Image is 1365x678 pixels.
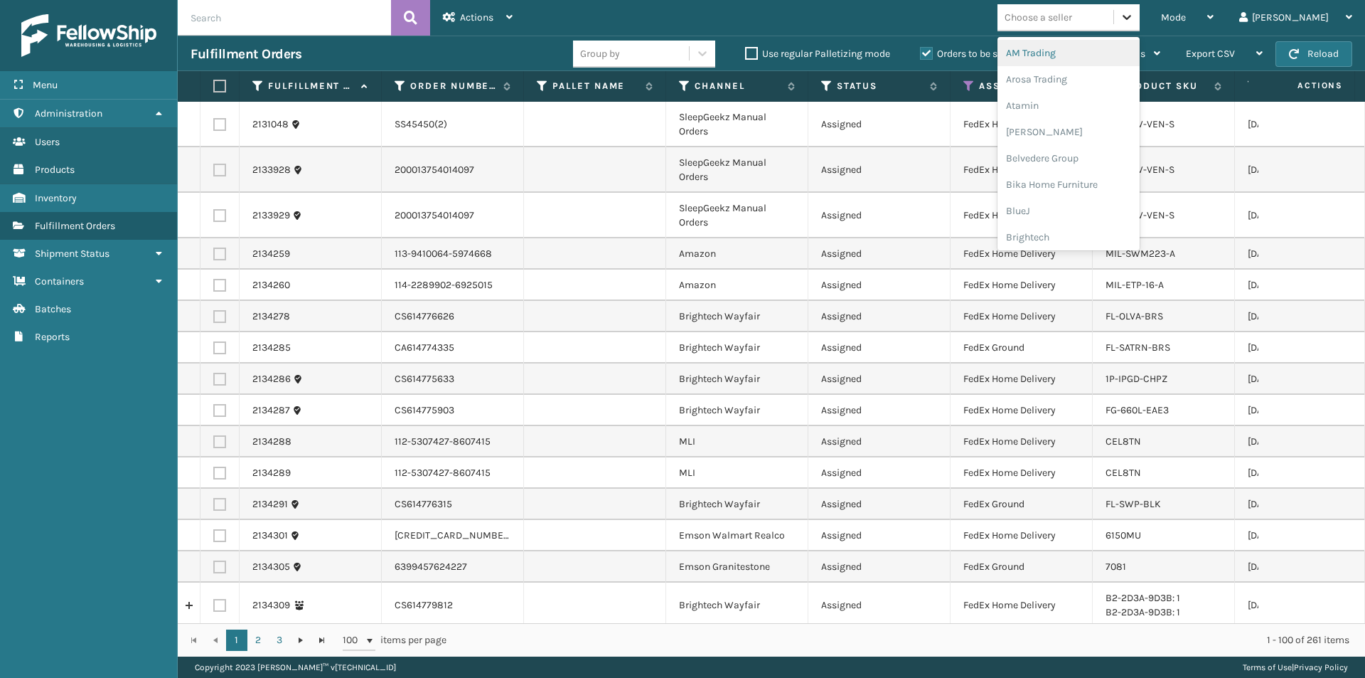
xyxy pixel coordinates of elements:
td: CS614776315 [382,489,524,520]
a: 2134259 [252,247,290,261]
span: Reports [35,331,70,343]
td: 112-5307427-8607415 [382,426,524,457]
div: Belvedere Group [997,145,1140,171]
td: FedEx Home Delivery [951,102,1093,147]
td: Assigned [808,102,951,147]
td: FedEx Home Delivery [951,583,1093,628]
a: 2134309 [252,598,290,613]
span: Go to the next page [295,635,306,646]
span: Fulfillment Orders [35,220,115,232]
label: Channel [695,80,781,92]
td: Assigned [808,426,951,457]
a: Go to the next page [290,630,311,651]
a: 6150MU [1106,529,1141,541]
span: Inventory [35,192,77,204]
td: FedEx Home Delivery [951,520,1093,551]
td: 112-5307427-8607415 [382,457,524,489]
td: Assigned [808,520,951,551]
a: FL-SATRN-BRS [1106,341,1170,354]
td: FedEx Home Delivery [951,147,1093,193]
div: AM Trading [997,40,1140,66]
td: Amazon [666,238,808,270]
h3: Fulfillment Orders [191,46,301,63]
td: Brightech Wayfair [666,332,808,364]
div: Group by [580,46,620,61]
a: 2134305 [252,560,290,574]
span: Administration [35,107,102,120]
span: Shipment Status [35,248,109,260]
td: 200013754014097 [382,147,524,193]
td: Brightech Wayfair [666,364,808,395]
label: Use regular Palletizing mode [745,48,890,60]
a: MIL-SWM223-A [1106,248,1175,260]
td: MLI [666,426,808,457]
div: 1 - 100 of 261 items [466,633,1349,647]
p: Copyright 2023 [PERSON_NAME]™ v [TECHNICAL_ID] [195,657,396,678]
a: B2-2D3A-9D3B: 1 [1106,592,1180,604]
td: FedEx Home Delivery [951,301,1093,332]
img: logo [21,14,156,57]
a: 2134286 [252,372,291,386]
td: FedEx Ground [951,332,1093,364]
a: 2133929 [252,208,290,223]
span: 100 [343,633,364,647]
a: FL-SWP-BLK [1106,498,1161,510]
button: Reload [1275,41,1352,67]
td: Amazon [666,270,808,301]
a: B2-2D3A-9D3B: 1 [1106,606,1180,618]
a: Terms of Use [1243,662,1292,672]
td: SleepGeekz Manual Orders [666,102,808,147]
a: 2134278 [252,309,290,324]
div: Atamin [997,92,1140,119]
span: Users [35,136,60,148]
td: CA614774335 [382,332,524,364]
a: 2134291 [252,497,288,512]
a: FL-OLVA-BRS [1106,310,1163,322]
a: 2134288 [252,435,291,449]
td: Emson Walmart Realco [666,520,808,551]
span: items per page [343,630,446,651]
div: Brightech [997,224,1140,250]
td: Assigned [808,395,951,426]
td: 200013754014097 [382,193,524,238]
td: 114-2289902-6925015 [382,270,524,301]
td: MLI [666,457,808,489]
label: Status [837,80,923,92]
td: FedEx Home Delivery [951,364,1093,395]
td: Brightech Wayfair [666,583,808,628]
a: 2134287 [252,403,290,418]
a: MIL-ETP-16-A [1106,279,1164,291]
a: GEN-PW-VEN-S [1106,118,1174,130]
div: Choose a seller [1005,10,1072,25]
td: Assigned [808,193,951,238]
td: Assigned [808,457,951,489]
td: FedEx Home Delivery [951,193,1093,238]
label: Pallet Name [552,80,638,92]
td: SS45450(2) [382,102,524,147]
a: 2131048 [252,117,289,132]
td: Assigned [808,583,951,628]
div: | [1243,657,1348,678]
div: Arosa Trading [997,66,1140,92]
span: Export CSV [1186,48,1235,60]
td: SleepGeekz Manual Orders [666,147,808,193]
div: [PERSON_NAME] [997,119,1140,145]
span: Mode [1161,11,1186,23]
td: CS614775903 [382,395,524,426]
span: Actions [1253,74,1351,97]
label: Order Number [410,80,496,92]
a: FG-660L-EAE3 [1106,404,1169,416]
td: FedEx Home Delivery [951,426,1093,457]
a: 3 [269,630,290,651]
label: Assigned Carrier Service [979,80,1065,92]
td: 6399457624227 [382,551,524,583]
td: Assigned [808,364,951,395]
label: Orders to be shipped [DATE] [920,48,1058,60]
td: Brightech Wayfair [666,489,808,520]
a: CEL8TN [1106,435,1141,447]
a: CEL8TN [1106,467,1141,479]
td: FedEx Ground [951,551,1093,583]
a: 1 [226,630,247,651]
span: Products [35,164,75,176]
span: Menu [33,79,58,91]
